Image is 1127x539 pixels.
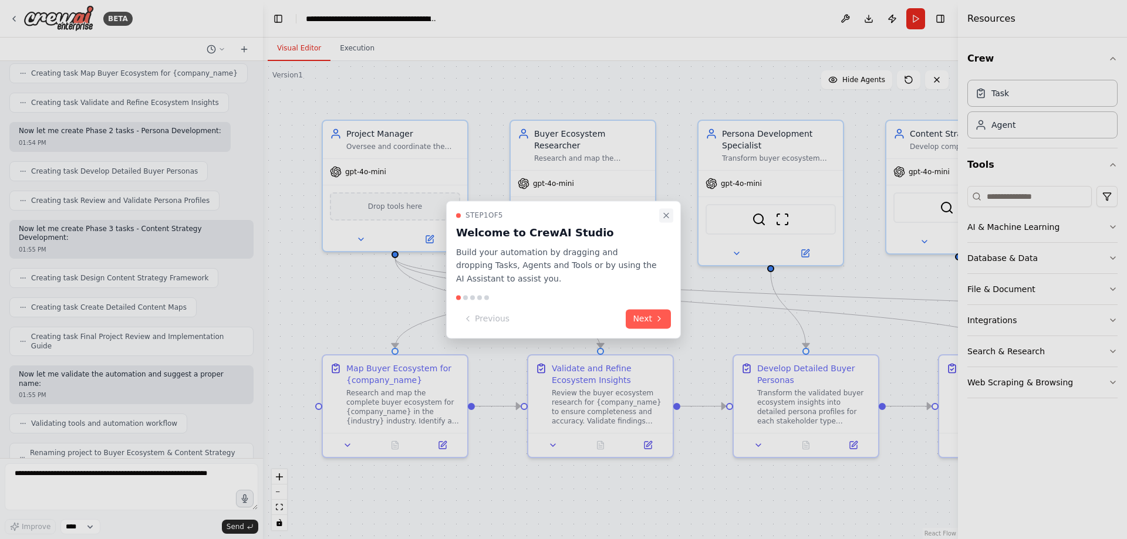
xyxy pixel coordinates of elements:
button: Previous [456,309,517,328]
p: Build your automation by dragging and dropping Tasks, Agents and Tools or by using the AI Assista... [456,246,657,286]
button: Hide left sidebar [270,11,286,27]
button: Close walkthrough [659,208,673,222]
h3: Welcome to CrewAI Studio [456,225,657,241]
span: Step 1 of 5 [465,211,503,220]
button: Next [626,309,671,328]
